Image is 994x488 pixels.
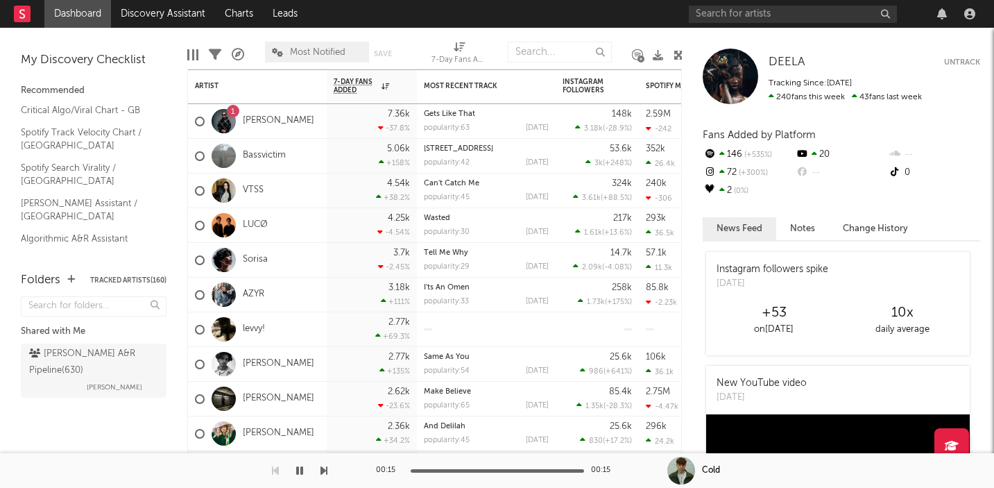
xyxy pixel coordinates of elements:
span: 2.09k [582,264,602,271]
div: +34.2 % [376,436,410,445]
a: [PERSON_NAME] [243,358,314,370]
div: 0 [888,164,980,182]
div: Tell Me Why [424,249,549,257]
div: ( ) [576,401,632,410]
div: 25.6k [610,353,632,362]
div: ( ) [580,436,632,445]
div: 14.7k [610,249,632,258]
div: Instagram Followers [563,78,611,94]
span: [PERSON_NAME] [87,379,142,396]
div: 85.4k [609,387,632,396]
div: 36.5k [646,228,674,237]
a: Wasted [424,214,450,222]
div: 53.6k [610,144,632,153]
div: 26.4k [646,159,675,168]
div: 2.75M [646,387,670,396]
div: popularity: 54 [424,367,470,375]
div: -- [888,146,980,164]
a: Sorisa [243,254,268,266]
span: 0 % [732,187,748,195]
div: 11.3k [646,263,672,272]
div: A&R Pipeline [232,35,244,75]
div: 352k [646,144,665,153]
div: 27a Pitfield St [424,145,549,153]
a: And Delilah [424,423,465,430]
div: -37.8 % [378,124,410,133]
button: Untrack [944,56,980,69]
div: Folders [21,272,60,289]
a: LUCØ [243,219,268,231]
div: popularity: 63 [424,124,470,132]
button: Change History [829,217,922,240]
div: Can't Catch Me [424,180,549,187]
div: [DATE] [526,402,549,410]
div: popularity: 45 [424,437,470,444]
div: 3.7k [393,249,410,258]
div: 25.6k [610,422,632,431]
div: popularity: 45 [424,194,470,201]
div: ( ) [585,158,632,167]
div: popularity: 42 [424,159,470,167]
span: 3.18k [584,125,603,133]
div: 24.2k [646,437,674,446]
div: Recommended [21,83,166,99]
div: 293k [646,214,666,223]
a: Algorithmic A&R Assistant ([GEOGRAPHIC_DATA]) [21,231,153,260]
div: 2.62k [388,387,410,396]
span: Most Notified [290,48,345,57]
a: Tell Me Why [424,249,468,257]
span: 3.61k [582,194,601,202]
div: 00:15 [376,462,404,479]
input: Search for artists [689,6,897,23]
div: 324k [612,179,632,188]
div: -306 [646,194,672,203]
span: 830 [589,437,603,445]
div: 2.59M [646,110,671,119]
div: 2.77k [388,353,410,362]
div: popularity: 33 [424,298,469,305]
span: 1.61k [584,229,602,237]
div: +38.2 % [376,193,410,202]
div: 20 [795,146,887,164]
div: 7-Day Fans Added (7-Day Fans Added) [431,52,487,69]
div: [DATE] [526,437,549,444]
div: [PERSON_NAME] A&R Pipeline ( 630 ) [29,346,155,379]
div: 2.36k [388,422,410,431]
span: +641 % [606,368,630,376]
div: 4.54k [387,179,410,188]
div: 3.18k [388,283,410,292]
a: [PERSON_NAME] Assistant / [GEOGRAPHIC_DATA] [21,196,153,224]
a: Same As You [424,353,470,361]
div: And Delilah [424,423,549,430]
span: -4.08 % [604,264,630,271]
a: [STREET_ADDRESS] [424,145,493,153]
span: 3k [594,160,603,167]
div: [DATE] [717,391,807,405]
span: +535 % [742,151,772,159]
div: ( ) [573,193,632,202]
div: ( ) [575,228,632,237]
span: DEELA [769,56,805,68]
div: [DATE] [526,124,549,132]
div: 00:15 [591,462,619,479]
div: popularity: 29 [424,263,470,271]
div: Cold [702,464,720,477]
div: [DATE] [526,298,549,305]
div: [DATE] [717,277,828,291]
div: on [DATE] [710,321,838,338]
div: -4.54 % [377,228,410,237]
input: Search for folders... [21,296,166,317]
div: 10 x [838,305,966,321]
div: 5.06k [387,144,410,153]
div: 240k [646,179,667,188]
div: 7-Day Fans Added (7-Day Fans Added) [431,35,487,75]
div: +111 % [381,297,410,306]
div: I'ts An Omen [424,284,549,292]
div: -242 [646,124,671,133]
a: DEELA [769,56,805,69]
span: 1.35k [585,403,603,410]
div: New YouTube video [717,376,807,391]
a: Make Believe [424,388,471,396]
a: [PERSON_NAME] [243,393,314,405]
div: 72 [703,164,795,182]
